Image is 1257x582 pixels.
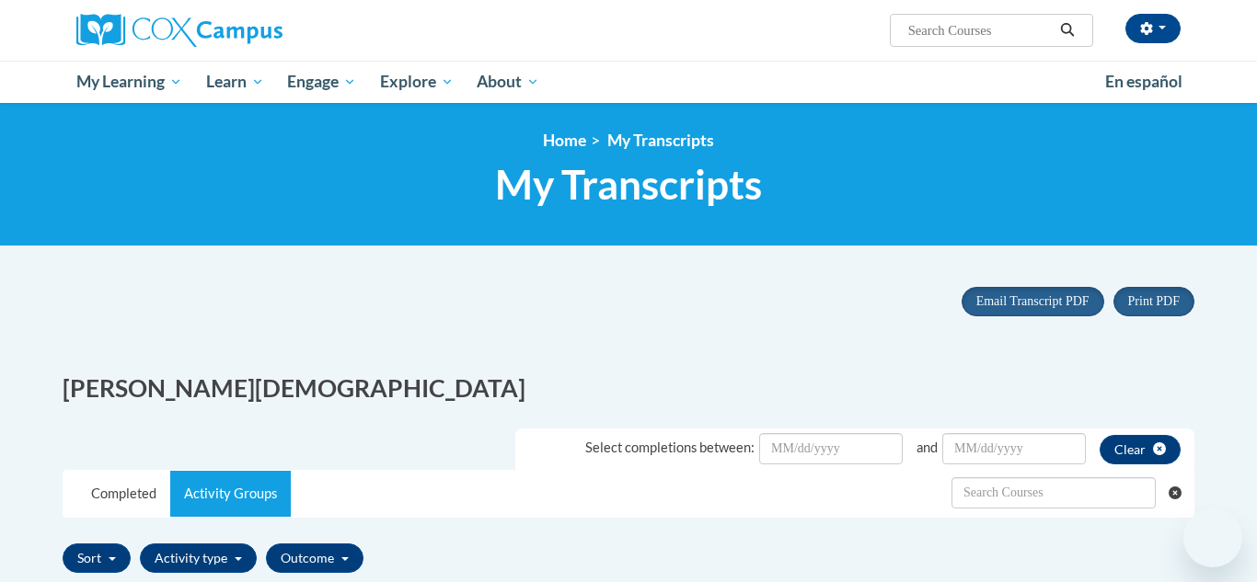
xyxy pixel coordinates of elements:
[543,131,586,150] a: Home
[266,543,363,573] button: Outcome
[495,160,762,209] span: My Transcripts
[77,471,170,517] a: Completed
[206,71,264,93] span: Learn
[1100,435,1181,464] button: clear
[170,471,291,517] a: Activity Groups
[466,61,552,103] a: About
[962,287,1104,316] button: Email Transcript PDF
[49,61,1208,103] div: Main menu
[477,71,539,93] span: About
[140,543,257,573] button: Activity type
[275,61,368,103] a: Engage
[76,14,426,47] a: Cox Campus
[1093,63,1194,101] a: En español
[1183,508,1242,567] iframe: Button to launch messaging window
[607,131,714,150] span: My Transcripts
[63,543,131,573] button: Sort
[759,433,903,464] input: Date Input
[585,439,755,455] span: Select completions between:
[76,14,283,47] img: Cox Campus
[1105,72,1182,91] span: En español
[906,19,1054,41] input: Search Courses
[1125,14,1181,43] button: Account Settings
[63,371,615,405] h2: [PERSON_NAME][DEMOGRAPHIC_DATA]
[917,439,938,455] span: and
[194,61,276,103] a: Learn
[976,294,1090,308] span: Email Transcript PDF
[1128,294,1180,308] span: Print PDF
[368,61,466,103] a: Explore
[1113,287,1194,316] button: Print PDF
[1054,19,1081,41] button: Search
[1169,471,1194,515] button: Clear searching
[380,71,454,93] span: Explore
[287,71,356,93] span: Engage
[942,433,1086,464] input: Date Input
[951,477,1156,508] input: Search Withdrawn Transcripts
[76,71,182,93] span: My Learning
[64,61,194,103] a: My Learning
